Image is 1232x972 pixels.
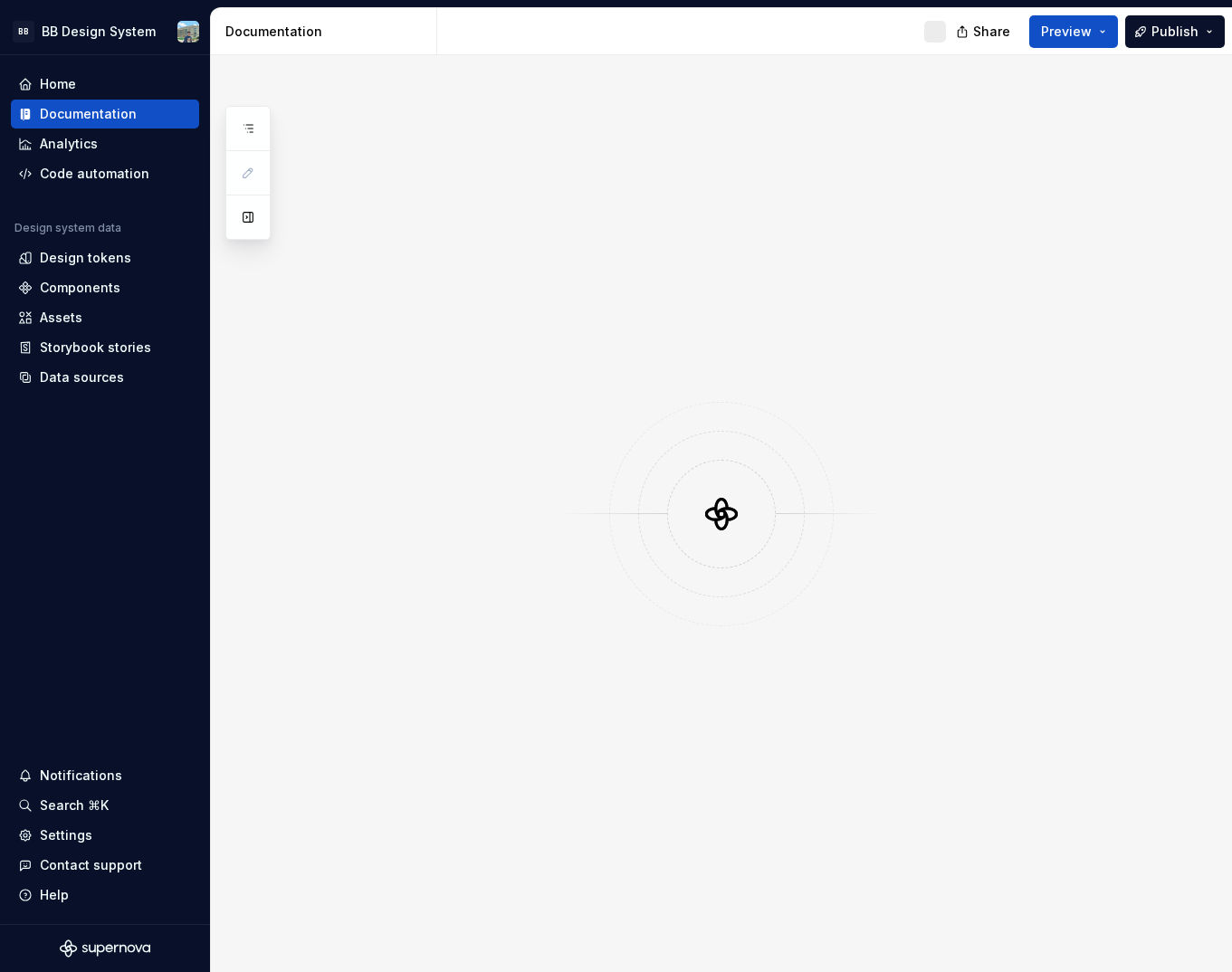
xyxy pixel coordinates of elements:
div: Assets [40,309,82,327]
div: Design tokens [40,249,131,267]
div: Data sources [40,368,124,386]
a: Components [11,273,199,302]
a: Code automation [11,159,199,188]
div: Search ⌘K [40,796,109,815]
a: Documentation [11,100,199,129]
div: Contact support [40,856,142,874]
a: Assets [11,303,199,332]
a: Settings [11,821,199,850]
button: Search ⌘K [11,791,199,820]
div: Settings [40,826,92,844]
button: Share [947,15,1022,48]
svg: Supernova Logo [60,939,150,958]
div: Notifications [40,767,122,785]
a: Analytics [11,129,199,158]
div: Design system data [14,221,121,235]
span: Publish [1151,23,1199,41]
div: BB Design System [42,23,156,41]
img: Sergio [177,21,199,43]
button: Publish [1125,15,1225,48]
button: Help [11,881,199,910]
div: Help [40,886,69,904]
div: Documentation [40,105,137,123]
button: BBBB Design SystemSergio [4,12,206,51]
div: Analytics [40,135,98,153]
a: Design tokens [11,243,199,272]
div: Storybook stories [40,338,151,357]
a: Storybook stories [11,333,199,362]
div: Home [40,75,76,93]
div: Code automation [40,165,149,183]
span: Preview [1041,23,1092,41]
a: Data sources [11,363,199,392]
button: Contact support [11,851,199,880]
span: Share [973,23,1010,41]
div: Documentation [225,23,429,41]
a: Home [11,70,199,99]
button: Preview [1029,15,1118,48]
button: Notifications [11,761,199,790]
div: BB [13,21,34,43]
div: Components [40,279,120,297]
